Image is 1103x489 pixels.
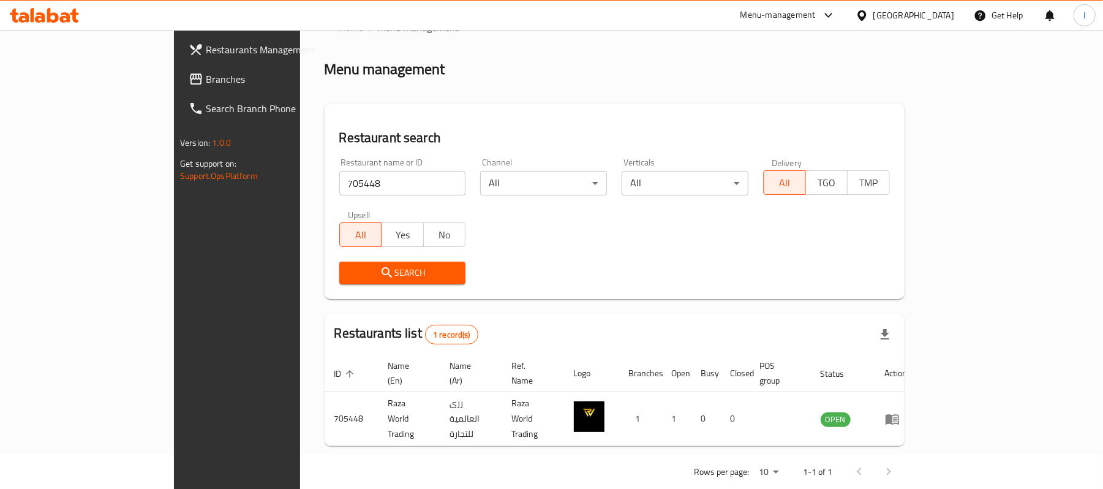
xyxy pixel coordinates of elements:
a: Search Branch Phone [179,94,358,123]
span: Name (En) [388,358,426,388]
span: TGO [811,174,843,192]
th: Action [875,355,917,392]
table: enhanced table [325,355,917,446]
input: Search for restaurant name or ID.. [339,171,466,195]
h2: Restaurants list [334,324,478,344]
td: Raza World Trading [378,392,440,446]
th: Closed [721,355,750,392]
td: 1 [662,392,691,446]
div: Export file [870,320,900,349]
span: Version: [180,135,210,151]
div: All [480,171,607,195]
th: Busy [691,355,721,392]
span: Name (Ar) [450,358,488,388]
span: Search Branch Phone [206,101,348,116]
span: Get support on: [180,156,236,172]
span: Restaurants Management [206,42,348,57]
div: Rows per page: [754,463,783,482]
div: All [622,171,748,195]
span: Yes [386,226,419,244]
span: Ref. Name [512,358,549,388]
td: 1 [619,392,662,446]
td: Raza World Trading [502,392,564,446]
th: Logo [564,355,619,392]
li: / [369,20,373,35]
span: Status [821,366,860,381]
button: All [339,222,382,247]
div: Menu [885,412,908,426]
td: 0 [691,392,721,446]
span: POS group [760,358,796,388]
span: All [345,226,377,244]
span: 1.0.0 [212,135,231,151]
button: No [423,222,466,247]
h2: Menu management [325,59,445,79]
div: Menu-management [740,8,816,23]
a: Restaurants Management [179,35,358,64]
div: OPEN [821,412,851,427]
button: TGO [805,170,848,195]
a: Branches [179,64,358,94]
img: Raza World Trading [574,401,604,432]
div: Total records count [425,325,478,344]
label: Upsell [348,210,371,219]
label: Delivery [772,158,802,167]
span: All [769,174,801,192]
a: Support.OpsPlatform [180,168,258,184]
button: All [763,170,806,195]
span: 1 record(s) [426,329,478,341]
p: Rows per page: [694,464,749,480]
span: OPEN [821,412,851,426]
span: ID [334,366,358,381]
th: Branches [619,355,662,392]
h2: Restaurant search [339,129,890,147]
div: [GEOGRAPHIC_DATA] [873,9,954,22]
td: رزى العالمية للتجارة [440,392,502,446]
button: Search [339,262,466,284]
span: l [1083,9,1085,22]
span: No [429,226,461,244]
button: Yes [381,222,424,247]
span: Branches [206,72,348,86]
span: Search [349,265,456,281]
button: TMP [847,170,890,195]
p: 1-1 of 1 [803,464,832,480]
span: TMP [853,174,885,192]
th: Open [662,355,691,392]
td: 0 [721,392,750,446]
span: Menu management [378,20,459,35]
